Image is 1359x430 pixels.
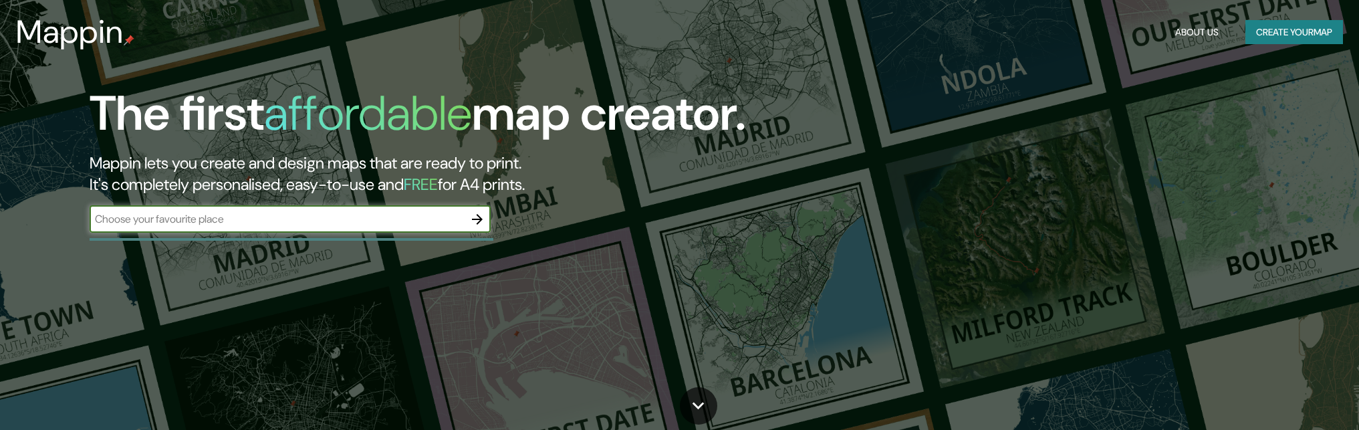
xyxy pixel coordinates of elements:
[404,174,438,195] h5: FREE
[1245,20,1343,45] button: Create yourmap
[90,86,746,152] h1: The first map creator.
[90,211,464,227] input: Choose your favourite place
[264,82,472,144] h1: affordable
[90,152,769,195] h2: Mappin lets you create and design maps that are ready to print. It's completely personalised, eas...
[1170,20,1224,45] button: About Us
[124,35,134,45] img: mappin-pin
[16,13,124,51] h3: Mappin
